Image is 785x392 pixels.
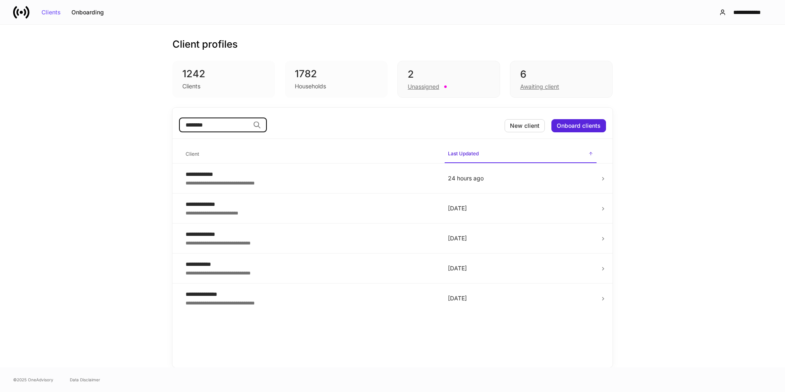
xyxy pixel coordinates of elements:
div: 2Unassigned [397,61,500,98]
p: [DATE] [448,294,593,302]
span: © 2025 OneAdvisory [13,376,53,383]
div: Awaiting client [520,83,559,91]
a: Data Disclaimer [70,376,100,383]
p: [DATE] [448,234,593,242]
div: 1782 [295,67,378,81]
h6: Last Updated [448,150,479,157]
div: 1242 [182,67,265,81]
p: [DATE] [448,204,593,212]
button: New client [505,119,545,132]
button: Onboarding [66,6,109,19]
button: Onboard clients [551,119,606,132]
span: Client [182,146,438,163]
div: Households [295,82,326,90]
div: Onboarding [71,9,104,15]
div: Clients [41,9,61,15]
div: 6 [520,68,602,81]
button: Clients [36,6,66,19]
div: Unassigned [408,83,439,91]
div: 2 [408,68,490,81]
h3: Client profiles [172,38,238,51]
div: 6Awaiting client [510,61,613,98]
h6: Client [186,150,199,158]
div: Onboard clients [557,123,601,129]
p: 24 hours ago [448,174,593,182]
div: New client [510,123,539,129]
span: Last Updated [445,145,597,163]
p: [DATE] [448,264,593,272]
div: Clients [182,82,200,90]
